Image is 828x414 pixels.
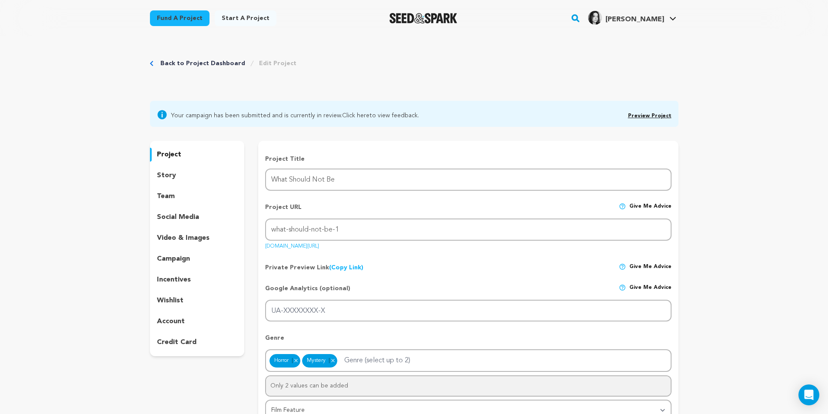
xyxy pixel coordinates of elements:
p: Private Preview Link [265,263,363,272]
button: account [150,315,245,328]
p: story [157,170,176,181]
a: Start a project [215,10,276,26]
img: check-circle-full.svg [229,275,237,285]
input: Project Name [265,169,671,191]
button: Remove item: 14 [292,358,299,363]
button: video & images [150,231,245,245]
a: Click here [342,113,369,119]
span: Give me advice [629,284,672,300]
a: [DOMAIN_NAME][URL] [265,240,319,249]
p: credit card [157,337,196,348]
img: check-circle-full.svg [229,295,237,306]
div: Mystery [302,354,337,368]
a: Edit Project [259,59,296,68]
img: help-circle.svg [619,203,626,210]
p: campaign [157,254,190,264]
img: warning-full.svg [229,316,237,327]
a: (Copy Link) [329,265,363,271]
p: Google Analytics (optional) [265,284,350,300]
input: Genre (select up to 2) [339,352,429,366]
p: project [157,149,181,160]
span: Your campaign has been submitted and is currently in review. to view feedback. [171,109,419,120]
img: check-circle-full.svg [229,233,237,243]
input: UA-XXXXXXXX-X [265,300,671,322]
p: incentives [157,275,191,285]
button: credit card [150,335,245,349]
p: Genre [265,334,671,349]
button: social media [150,210,245,224]
div: Only 2 values can be added [266,376,670,396]
div: Open Intercom Messenger [798,384,819,405]
button: incentives [150,273,245,287]
div: Laura M.'s Profile [588,11,664,25]
button: campaign [150,252,245,266]
span: Laura M.'s Profile [586,9,678,27]
p: social media [157,212,199,222]
img: warning-full.svg [229,337,237,348]
a: Seed&Spark Homepage [389,13,458,23]
img: check-circle-full.svg [229,170,237,181]
p: Project URL [265,203,302,219]
p: wishlist [157,295,183,306]
img: check-circle-full.svg [229,254,237,264]
img: f53dd35a1fda60a8.jpg [588,11,602,25]
button: Remove item: 17 [329,358,336,363]
img: help-circle.svg [619,284,626,291]
p: Project Title [265,155,671,163]
div: Breadcrumb [150,59,296,68]
img: check-circle-full.svg [229,149,237,160]
a: Fund a project [150,10,209,26]
div: Horror [269,354,300,368]
img: Seed&Spark Logo Dark Mode [389,13,458,23]
img: help-circle.svg [619,263,626,270]
button: project [150,148,245,162]
a: Back to Project Dashboard [160,59,245,68]
span: [PERSON_NAME] [605,16,664,23]
img: check-circle-full.svg [229,212,237,222]
p: team [157,191,175,202]
span: Give me advice [629,203,672,219]
span: Give me advice [629,263,672,272]
a: Laura M.'s Profile [586,9,678,25]
a: Preview Project [628,113,672,119]
button: team [150,189,245,203]
input: Project URL [265,219,671,241]
p: video & images [157,233,209,243]
img: check-circle-full.svg [229,191,237,202]
button: wishlist [150,294,245,308]
button: story [150,169,245,182]
p: account [157,316,185,327]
